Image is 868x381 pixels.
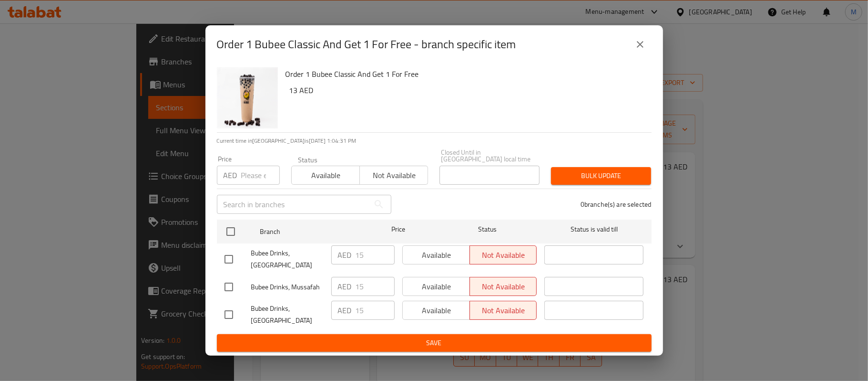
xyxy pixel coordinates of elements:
span: Status is valid till [544,223,643,235]
h2: Order 1 Bubee Classic And Get 1 For Free - branch specific item [217,37,516,52]
span: Status [438,223,537,235]
input: Please enter price [356,245,395,265]
input: Search in branches [217,195,369,214]
p: AED [338,281,352,292]
span: Available [296,169,356,182]
span: Bubee Drinks, [GEOGRAPHIC_DATA] [251,303,324,327]
p: AED [338,305,352,316]
span: Save [225,337,644,349]
input: Please enter price [241,166,280,185]
button: Bulk update [551,167,651,185]
button: Not available [359,166,428,185]
p: AED [224,169,237,181]
span: Branch [260,226,359,238]
button: Save [217,334,652,352]
input: Please enter price [356,301,395,320]
p: AED [338,249,352,261]
span: Not available [364,169,424,182]
h6: 13 AED [289,84,644,97]
button: close [629,33,652,56]
input: Please enter price [356,277,395,296]
span: Bulk update [559,170,643,182]
img: Order 1 Bubee Classic And Get 1 For Free [217,67,278,128]
p: Current time in [GEOGRAPHIC_DATA] is [DATE] 1:04:31 PM [217,137,652,145]
span: Price [367,223,430,235]
h6: Order 1 Bubee Classic And Get 1 For Free [286,67,644,81]
span: Bubee Drinks, Mussafah [251,281,324,293]
span: Bubee Drinks, [GEOGRAPHIC_DATA] [251,247,324,271]
button: Available [291,166,360,185]
p: 0 branche(s) are selected [581,200,652,209]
